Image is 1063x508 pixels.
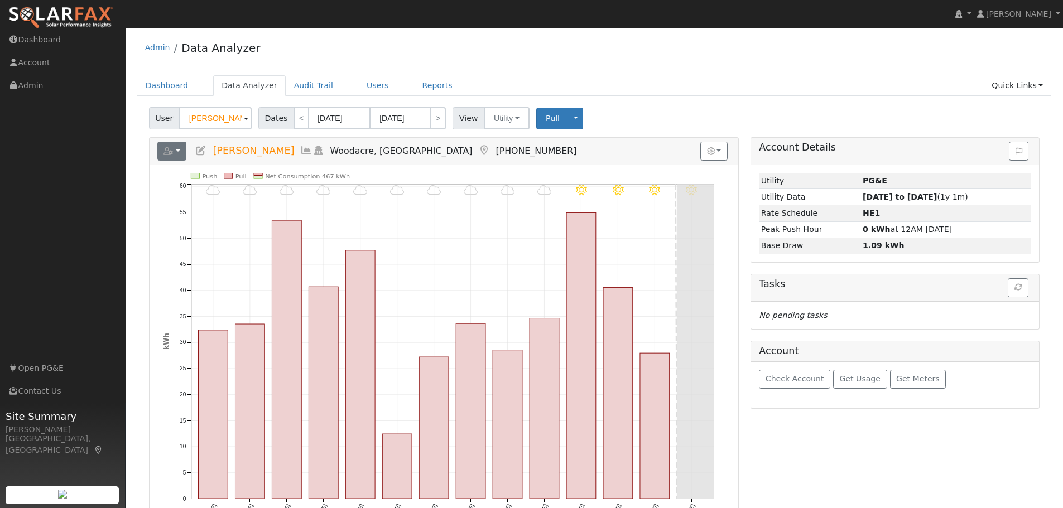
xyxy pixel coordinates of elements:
[235,324,264,499] rect: onclick=""
[759,189,860,205] td: Utility Data
[766,374,824,383] span: Check Account
[137,75,197,96] a: Dashboard
[612,185,623,196] i: 9/22 - Clear
[202,172,217,180] text: Push
[414,75,461,96] a: Reports
[530,318,559,499] rect: onclick=""
[235,172,246,180] text: Pull
[353,185,367,196] i: 9/15 - MostlyCloudy
[896,374,940,383] span: Get Meters
[833,370,887,389] button: Get Usage
[840,374,881,383] span: Get Usage
[382,434,412,499] rect: onclick=""
[213,75,286,96] a: Data Analyzer
[6,409,119,424] span: Site Summary
[180,209,186,215] text: 55
[863,225,891,234] strong: 0 kWh
[419,357,449,499] rect: onclick=""
[312,145,325,156] a: Login As (last Never)
[272,220,301,499] rect: onclick=""
[179,107,252,129] input: Select a User
[861,221,1032,238] td: at 12AM [DATE]
[300,145,312,156] a: Multi-Series Graph
[759,238,860,254] td: Base Draw
[649,185,660,196] i: 9/23 - Clear
[145,43,170,52] a: Admin
[180,262,186,268] text: 45
[575,185,586,196] i: 9/21 - Clear
[536,108,569,129] button: Pull
[759,278,1031,290] h5: Tasks
[759,205,860,221] td: Rate Schedule
[94,446,104,454] a: Map
[330,146,473,156] span: Woodacre, [GEOGRAPHIC_DATA]
[258,107,294,129] span: Dates
[180,418,186,424] text: 15
[501,185,514,196] i: 9/19 - MostlyCloudy
[863,209,880,217] strong: M
[546,114,560,123] span: Pull
[6,424,119,436] div: [PERSON_NAME]
[180,235,186,241] text: 50
[180,365,186,371] text: 25
[759,311,827,320] i: No pending tasks
[180,340,186,346] text: 30
[863,176,887,185] strong: ID: 17329239, authorized: 09/25/25
[180,313,186,320] text: 35
[180,287,186,293] text: 40
[484,107,530,129] button: Utility
[206,185,220,196] i: 9/11 - MostlyCloudy
[309,287,338,499] rect: onclick=""
[58,490,67,499] img: retrieve
[456,323,485,499] rect: onclick=""
[464,185,478,196] i: 9/18 - MostlyCloudy
[427,185,441,196] i: 9/17 - MostlyCloudy
[280,185,294,196] i: 9/13 - MostlyCloudy
[863,192,937,201] strong: [DATE] to [DATE]
[8,6,113,30] img: SolarFax
[986,9,1051,18] span: [PERSON_NAME]
[759,221,860,238] td: Peak Push Hour
[496,146,576,156] span: [PHONE_NUMBER]
[453,107,484,129] span: View
[1009,142,1028,161] button: Issue History
[180,391,186,398] text: 20
[243,185,257,196] i: 9/12 - MostlyCloudy
[603,288,633,499] rect: onclick=""
[162,333,170,350] text: kWh
[182,470,186,476] text: 5
[316,185,330,196] i: 9/14 - MostlyCloudy
[195,145,207,156] a: Edit User (37885)
[493,350,522,499] rect: onclick=""
[213,145,294,156] span: [PERSON_NAME]
[286,75,341,96] a: Audit Trail
[863,192,968,201] span: (1y 1m)
[759,173,860,189] td: Utility
[181,41,260,55] a: Data Analyzer
[566,213,596,499] rect: onclick=""
[759,370,830,389] button: Check Account
[180,444,186,450] text: 10
[198,330,228,499] rect: onclick=""
[345,250,375,499] rect: onclick=""
[358,75,397,96] a: Users
[759,142,1031,153] h5: Account Details
[390,185,404,196] i: 9/16 - MostlyCloudy
[430,107,446,129] a: >
[180,183,186,189] text: 60
[294,107,309,129] a: <
[759,345,799,356] h5: Account
[265,172,350,180] text: Net Consumption 467 kWh
[6,433,119,456] div: [GEOGRAPHIC_DATA], [GEOGRAPHIC_DATA]
[890,370,946,389] button: Get Meters
[640,353,670,499] rect: onclick=""
[983,75,1051,96] a: Quick Links
[537,185,551,196] i: 9/20 - MostlyCloudy
[863,241,905,250] strong: 1.09 kWh
[182,496,186,502] text: 0
[149,107,180,129] span: User
[478,145,490,156] a: Map
[1008,278,1028,297] button: Refresh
